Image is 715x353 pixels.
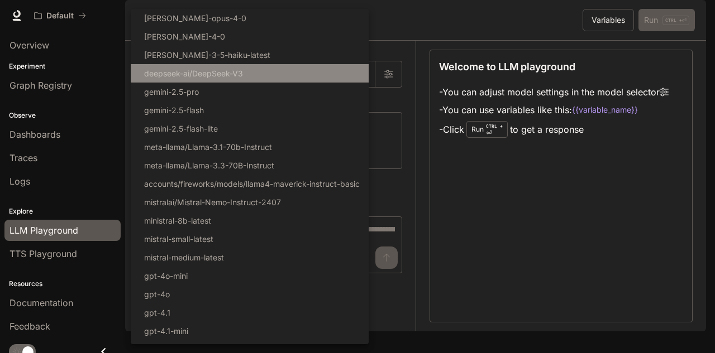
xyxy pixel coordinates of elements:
p: accounts/fireworks/models/llama4-maverick-instruct-basic [144,178,360,190]
p: [PERSON_NAME]-4-0 [144,31,225,42]
p: mistral-medium-latest [144,252,224,263]
p: gpt-4.1 [144,307,170,318]
p: ministral-8b-latest [144,215,211,226]
p: meta-llama/Llama-3.3-70B-Instruct [144,159,274,171]
p: gpt-4o [144,288,170,300]
p: gemini-2.5-flash [144,104,204,116]
p: gemini-2.5-flash-lite [144,123,218,134]
p: meta-llama/Llama-3.1-70b-Instruct [144,141,272,153]
p: [PERSON_NAME]-3-5-haiku-latest [144,49,270,61]
p: gpt-4o-mini [144,270,188,282]
p: [PERSON_NAME]-opus-4-0 [144,12,246,24]
p: gpt-4.1-mini [144,325,188,337]
p: deepseek-ai/DeepSeek-V3 [144,67,243,79]
p: gemini-2.5-pro [144,86,199,98]
p: mistralai/Mistral-Nemo-Instruct-2407 [144,196,281,208]
p: mistral-small-latest [144,233,213,245]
